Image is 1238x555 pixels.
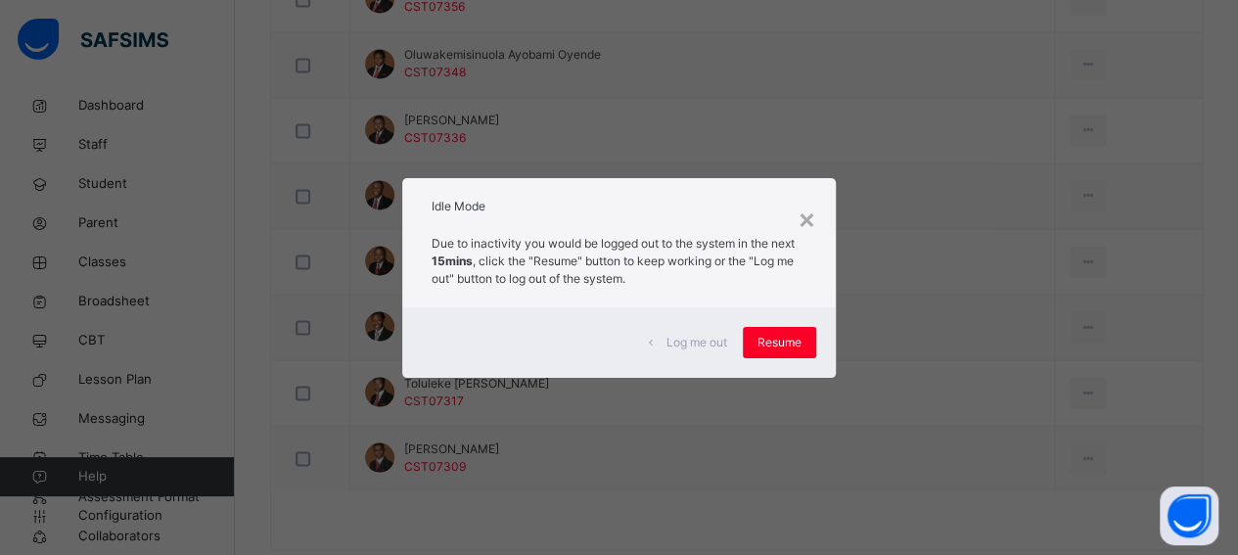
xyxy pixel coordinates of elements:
p: Due to inactivity you would be logged out to the system in the next , click the "Resume" button t... [432,235,806,288]
strong: 15mins [432,254,473,268]
button: Open asap [1160,486,1218,545]
span: Resume [757,334,802,351]
span: Log me out [666,334,727,351]
h2: Idle Mode [432,198,806,215]
div: × [798,198,816,239]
